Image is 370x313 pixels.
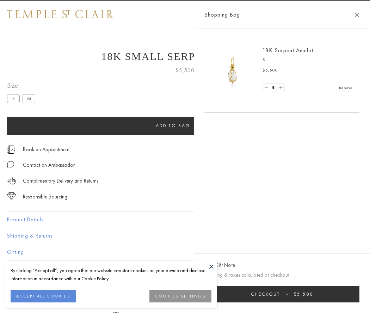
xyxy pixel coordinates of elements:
img: icon_appointment.svg [7,146,16,154]
img: Temple St. Clair [7,10,113,18]
span: Shopping Bag [204,10,240,19]
button: Gifting [7,244,363,260]
img: MessageIcon-01_2.svg [7,161,14,168]
button: Add to bag [7,117,339,135]
button: Shipping & Returns [7,228,363,244]
img: P51836-E11SERPPV [211,49,254,92]
img: icon_sourcing.svg [7,192,16,200]
a: Set quantity to 2 [277,84,284,92]
button: Add Gift Note [204,261,235,270]
button: Product Details [7,212,363,228]
h1: 18K Small Serpent Amulet [7,50,363,62]
span: Size: [7,80,38,91]
a: Book an Appointment [23,146,69,153]
a: Remove [339,84,352,92]
a: 18K Serpent Amulet [263,47,313,54]
div: By clicking “Accept all”, you agree that our website can store cookies on your device and disclos... [11,266,211,283]
div: Responsible Sourcing [23,192,67,201]
span: Checkout [251,291,280,297]
button: Close Shopping Bag [354,12,359,18]
span: $5,500 [175,66,195,75]
button: Checkout $5,500 [204,286,359,302]
p: Shipping & taxes calculated at checkout [204,271,359,280]
p: S [263,56,352,63]
span: $5,500 [263,67,278,74]
button: ACCEPT ALL COOKIES [11,290,76,302]
label: M [23,94,35,103]
p: Complimentary Delivery and Returns [23,177,98,185]
span: Add to bag [156,123,190,129]
a: Set quantity to 0 [263,84,270,92]
span: $5,500 [294,291,313,297]
label: S [7,94,20,103]
div: Contact an Ambassador [23,161,75,170]
img: icon_delivery.svg [7,177,16,185]
button: COOKIES SETTINGS [149,290,211,302]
